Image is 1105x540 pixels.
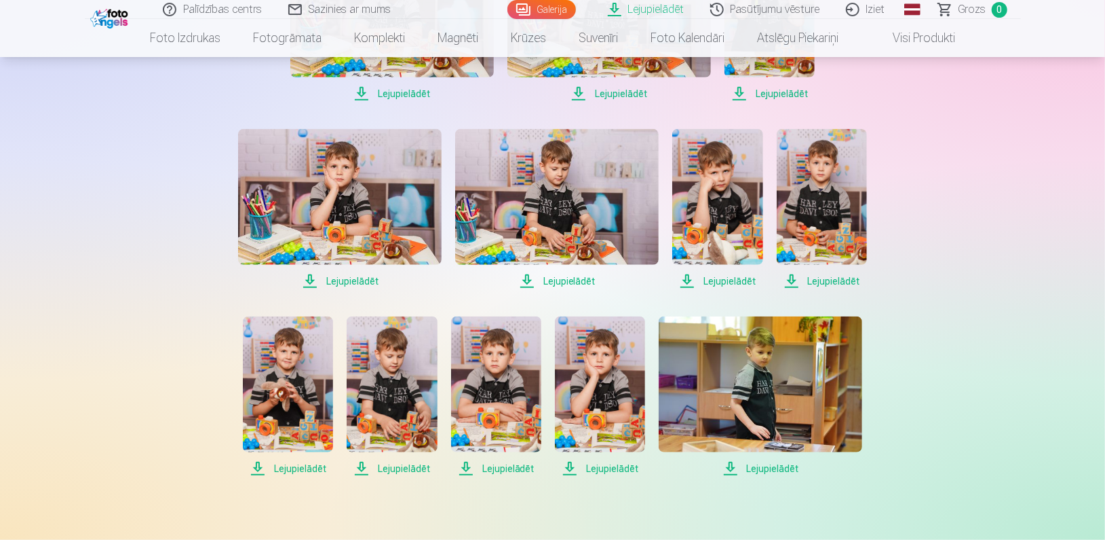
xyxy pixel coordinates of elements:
span: Lejupielādēt [777,273,867,289]
span: Lejupielādēt [455,273,659,289]
a: Lejupielādēt [455,129,659,289]
a: Krūzes [495,19,562,57]
a: Fotogrāmata [237,19,338,57]
a: Komplekti [338,19,421,57]
span: Lejupielādēt [451,461,541,477]
span: Lejupielādēt [347,461,437,477]
a: Foto kalendāri [634,19,741,57]
a: Suvenīri [562,19,634,57]
a: Lejupielādēt [238,129,442,289]
a: Lejupielādēt [672,129,762,289]
span: Lejupielādēt [290,86,494,102]
a: Foto izdrukas [134,19,237,57]
span: Lejupielādēt [672,273,762,289]
img: /fa1 [90,5,132,29]
span: Lejupielādēt [555,461,645,477]
a: Lejupielādēt [777,129,867,289]
a: Lejupielādēt [243,317,333,477]
span: Grozs [958,1,986,18]
span: Lejupielādēt [238,273,442,289]
span: Lejupielādēt [243,461,333,477]
a: Lejupielādēt [555,317,645,477]
a: Lejupielādēt [659,317,862,477]
span: Lejupielādēt [659,461,862,477]
a: Visi produkti [855,19,971,57]
span: Lejupielādēt [724,86,815,102]
a: Magnēti [421,19,495,57]
a: Lejupielādēt [451,317,541,477]
span: Lejupielādēt [507,86,711,102]
a: Atslēgu piekariņi [741,19,855,57]
span: 0 [992,2,1007,18]
a: Lejupielādēt [347,317,437,477]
